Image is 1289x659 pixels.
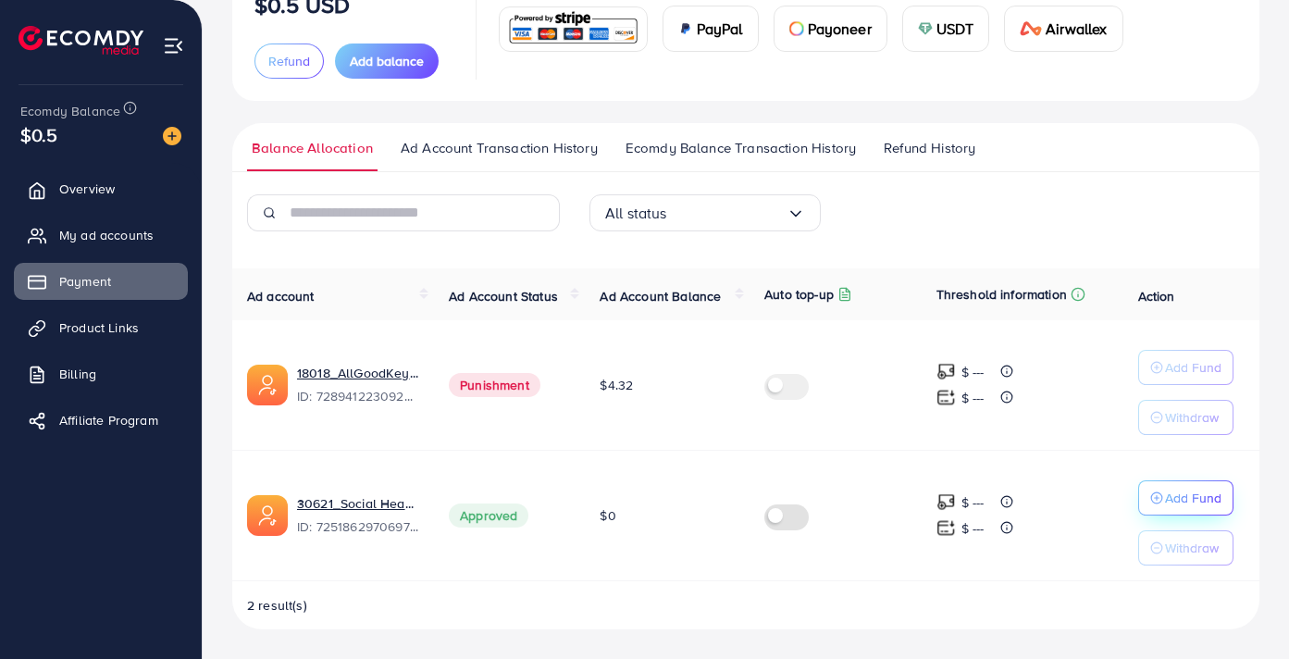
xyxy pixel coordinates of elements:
p: Withdraw [1165,406,1219,429]
a: Product Links [14,309,188,346]
span: Ad Account Balance [600,287,721,305]
span: Overview [59,180,115,198]
span: Add balance [350,52,424,70]
p: Add Fund [1165,356,1221,379]
img: image [163,127,181,145]
a: Billing [14,355,188,392]
img: logo [19,26,143,55]
span: Action [1138,287,1175,305]
img: top-up amount [936,518,956,538]
img: menu [163,35,184,56]
a: cardAirwallex [1004,6,1122,52]
span: Balance Allocation [252,138,373,158]
span: 2 result(s) [247,596,307,615]
img: ic-ads-acc.e4c84228.svg [247,495,288,536]
img: card [678,21,693,36]
span: Refund [268,52,310,70]
img: top-up amount [936,388,956,407]
span: $0.5 [20,121,58,148]
span: Billing [59,365,96,383]
img: card [1020,21,1042,36]
span: Airwallex [1046,18,1107,40]
a: cardPayPal [663,6,759,52]
span: Punishment [449,373,540,397]
button: Add Fund [1138,480,1233,516]
img: top-up amount [936,362,956,381]
img: card [918,21,933,36]
a: Affiliate Program [14,402,188,439]
span: Refund History [884,138,975,158]
img: ic-ads-acc.e4c84228.svg [247,365,288,405]
button: Add Fund [1138,350,1233,385]
span: Ecomdy Balance Transaction History [626,138,856,158]
span: Affiliate Program [59,411,158,429]
span: My ad accounts [59,226,154,244]
span: $0 [600,506,615,525]
p: $ --- [961,387,985,409]
span: Approved [449,504,528,528]
a: cardUSDT [902,6,990,52]
button: Add balance [335,44,439,79]
button: Refund [254,44,324,79]
div: <span class='underline'>18018_AllGoodKeys_1697198555049</span></br>7289412230922207233 [297,364,419,406]
span: $4.32 [600,376,633,394]
p: Auto top-up [764,283,834,305]
span: USDT [936,18,974,40]
span: Ad Account Transaction History [401,138,598,158]
p: $ --- [961,361,985,383]
a: Payment [14,263,188,300]
p: Add Fund [1165,487,1221,509]
a: My ad accounts [14,217,188,254]
p: $ --- [961,517,985,540]
input: Search for option [667,199,787,228]
p: Withdraw [1165,537,1219,559]
p: $ --- [961,491,985,514]
span: Ad Account Status [449,287,558,305]
button: Withdraw [1138,530,1233,566]
button: Withdraw [1138,400,1233,435]
span: Ecomdy Balance [20,102,120,120]
img: card [789,21,804,36]
a: 18018_AllGoodKeys_1697198555049 [297,364,419,382]
img: card [505,9,641,49]
img: top-up amount [936,492,956,512]
span: Product Links [59,318,139,337]
div: <span class='underline'>30621_Social Heaven -2_1688455929889</span></br>7251862970697826305 [297,494,419,537]
div: Search for option [589,194,821,231]
span: Payment [59,272,111,291]
iframe: Chat [1210,576,1275,645]
a: card [499,6,648,52]
span: PayPal [697,18,743,40]
p: Threshold information [936,283,1067,305]
a: cardPayoneer [774,6,887,52]
span: ID: 7251862970697826305 [297,517,419,536]
span: Payoneer [808,18,872,40]
span: Ad account [247,287,315,305]
span: All status [605,199,667,228]
a: Overview [14,170,188,207]
span: ID: 7289412230922207233 [297,387,419,405]
a: 30621_Social Heaven -2_1688455929889 [297,494,419,513]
